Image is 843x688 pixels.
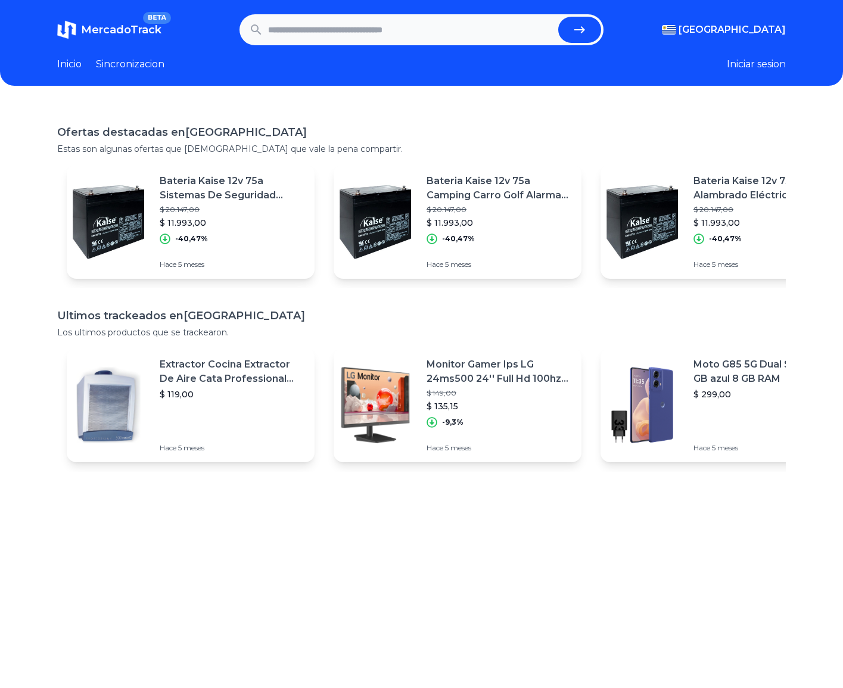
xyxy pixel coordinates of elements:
[427,217,572,229] p: $ 11.993,00
[427,357,572,386] p: Monitor Gamer Ips LG 24ms500 24'' Full Hd 100hz Action Sync
[57,57,82,71] a: Inicio
[57,143,786,155] p: Estas son algunas ofertas que [DEMOGRAPHIC_DATA] que vale la pena compartir.
[442,418,464,427] p: -9,3%
[427,388,572,398] p: $ 149,00
[662,25,676,35] img: Uruguay
[160,357,305,386] p: Extractor Cocina Extractor De Aire Cata Professional 500 Color Blanco
[57,20,161,39] a: MercadoTrackBETA
[693,174,839,203] p: Bateria Kaise 12v 75a P/ Alambrado Eléctrico Ganado Y+ Febo
[334,348,581,462] a: Featured imageMonitor Gamer Ips LG 24ms500 24'' Full Hd 100hz Action Sync$ 149,00$ 135,15-9,3%Hac...
[679,23,786,37] span: [GEOGRAPHIC_DATA]
[709,234,742,244] p: -40,47%
[427,174,572,203] p: Bateria Kaise 12v 75a Camping Carro Golf Alarma Led Y+ Febo
[427,400,572,412] p: $ 135,15
[601,180,684,263] img: Featured image
[334,363,417,447] img: Featured image
[427,260,572,269] p: Hace 5 meses
[57,326,786,338] p: Los ultimos productos que se trackearon.
[81,23,161,36] span: MercadoTrack
[160,443,305,453] p: Hace 5 meses
[67,180,150,263] img: Featured image
[693,357,839,386] p: Moto G85 5G Dual SIM 256 GB azul 8 GB RAM
[427,443,572,453] p: Hace 5 meses
[160,388,305,400] p: $ 119,00
[96,57,164,71] a: Sincronizacion
[727,57,786,71] button: Iniciar sesion
[693,388,839,400] p: $ 299,00
[693,443,839,453] p: Hace 5 meses
[662,23,786,37] button: [GEOGRAPHIC_DATA]
[160,174,305,203] p: Bateria Kaise 12v 75a Sistemas De Seguridad Hogar Y+ Febo
[175,234,208,244] p: -40,47%
[693,205,839,214] p: $ 20.147,00
[334,164,581,279] a: Featured imageBateria Kaise 12v 75a Camping Carro Golf Alarma Led Y+ Febo$ 20.147,00$ 11.993,00-4...
[143,12,171,24] span: BETA
[160,205,305,214] p: $ 20.147,00
[693,217,839,229] p: $ 11.993,00
[427,205,572,214] p: $ 20.147,00
[442,234,475,244] p: -40,47%
[67,363,150,447] img: Featured image
[57,124,786,141] h1: Ofertas destacadas en [GEOGRAPHIC_DATA]
[334,180,417,263] img: Featured image
[67,348,315,462] a: Featured imageExtractor Cocina Extractor De Aire Cata Professional 500 Color Blanco$ 119,00Hace 5...
[601,363,684,447] img: Featured image
[57,20,76,39] img: MercadoTrack
[160,217,305,229] p: $ 11.993,00
[693,260,839,269] p: Hace 5 meses
[160,260,305,269] p: Hace 5 meses
[57,307,786,324] h1: Ultimos trackeados en [GEOGRAPHIC_DATA]
[67,164,315,279] a: Featured imageBateria Kaise 12v 75a Sistemas De Seguridad Hogar Y+ Febo$ 20.147,00$ 11.993,00-40,...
